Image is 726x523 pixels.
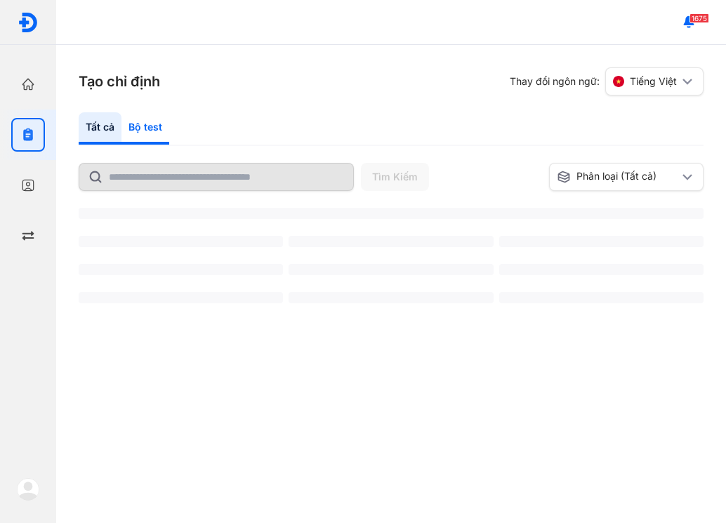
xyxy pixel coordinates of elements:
button: Tìm Kiếm [361,163,429,191]
span: ‌ [499,236,704,247]
div: Tất cả [79,112,121,145]
span: ‌ [79,208,704,219]
span: 1675 [689,13,709,23]
div: Bộ test [121,112,169,145]
span: ‌ [79,264,283,275]
img: logo [18,12,39,33]
span: ‌ [79,236,283,247]
span: ‌ [499,264,704,275]
span: ‌ [499,292,704,303]
span: ‌ [289,292,493,303]
div: Thay đổi ngôn ngữ: [510,67,704,95]
img: logo [17,478,39,501]
span: ‌ [289,264,493,275]
span: ‌ [289,236,493,247]
h3: Tạo chỉ định [79,72,160,91]
span: ‌ [79,292,283,303]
